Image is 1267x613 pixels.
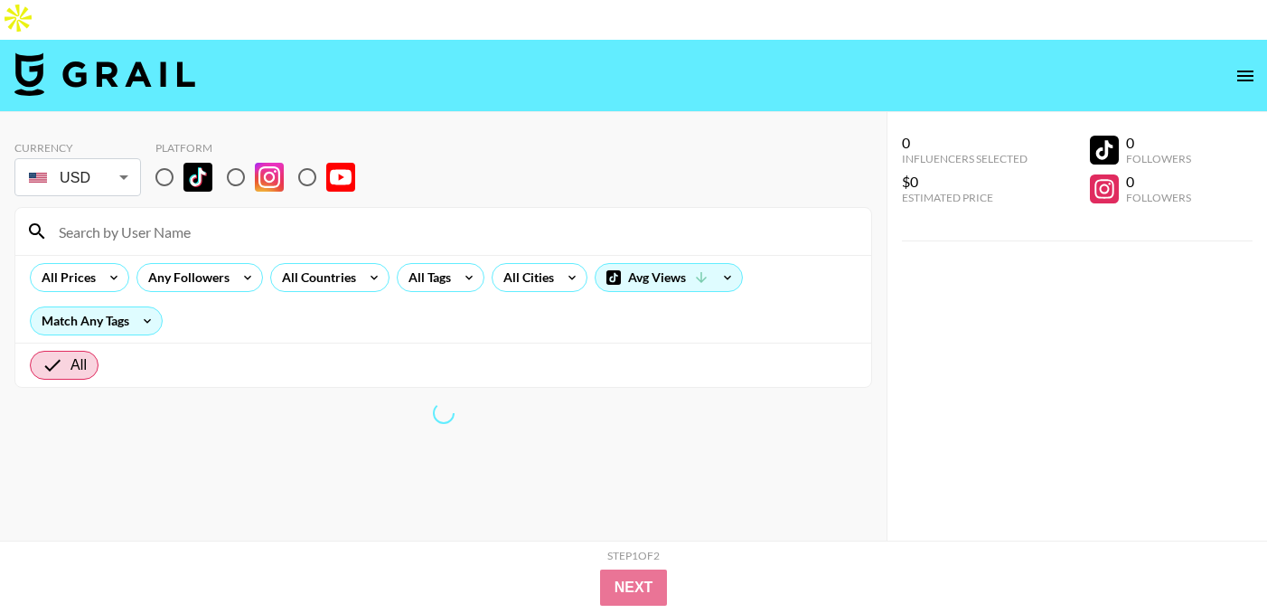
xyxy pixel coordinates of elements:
div: $0 [902,173,1028,191]
img: Instagram [255,163,284,192]
input: Search by User Name [48,217,860,246]
div: All Prices [31,264,99,291]
div: Match Any Tags [31,307,162,335]
div: USD [18,162,137,193]
img: TikTok [183,163,212,192]
div: Platform [155,141,370,155]
div: Followers [1126,152,1191,165]
button: Next [600,570,668,606]
div: 0 [1126,134,1191,152]
div: Currency [14,141,141,155]
span: All [70,354,87,376]
div: Followers [1126,191,1191,204]
div: 0 [902,134,1028,152]
div: Influencers Selected [902,152,1028,165]
img: Grail Talent [14,52,195,96]
div: Any Followers [137,264,233,291]
div: All Countries [271,264,360,291]
div: Step 1 of 2 [607,549,660,562]
button: open drawer [1227,58,1263,94]
div: Avg Views [596,264,742,291]
div: Estimated Price [902,191,1028,204]
div: All Tags [398,264,455,291]
div: 0 [1126,173,1191,191]
span: Refreshing lists, bookers, clients, countries, tags, cities, talent, talent... [433,402,455,424]
div: All Cities [493,264,558,291]
img: YouTube [326,163,355,192]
